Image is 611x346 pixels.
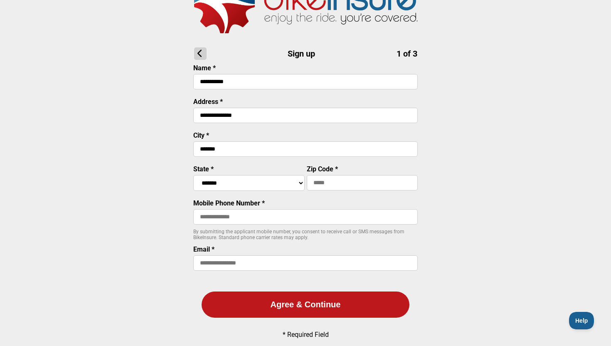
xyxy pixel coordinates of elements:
[397,49,417,59] span: 1 of 3
[202,292,409,318] button: Agree & Continue
[193,229,418,240] p: By submitting the applicant mobile number, you consent to receive call or SMS messages from BikeI...
[194,47,417,60] h1: Sign up
[193,131,209,139] label: City *
[193,245,214,253] label: Email *
[193,98,223,106] label: Address *
[193,199,265,207] label: Mobile Phone Number *
[283,331,329,339] p: * Required Field
[193,64,216,72] label: Name *
[193,165,214,173] label: State *
[307,165,338,173] label: Zip Code *
[569,312,594,329] iframe: Toggle Customer Support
